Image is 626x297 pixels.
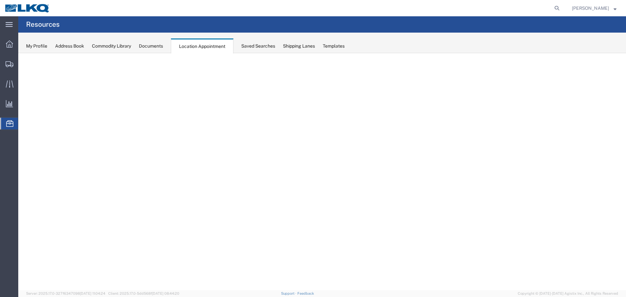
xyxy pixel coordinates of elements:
img: logo [5,3,50,13]
div: Location Appointment [171,38,233,53]
a: Support [281,291,297,295]
div: Address Book [55,43,84,50]
span: Client: 2025.17.0-5dd568f [108,291,179,295]
div: Templates [323,43,345,50]
span: [DATE] 08:44:20 [152,291,179,295]
div: My Profile [26,43,47,50]
div: Shipping Lanes [283,43,315,50]
div: Commodity Library [92,43,131,50]
button: [PERSON_NAME] [572,4,617,12]
span: William Haney [572,5,609,12]
a: Feedback [297,291,314,295]
span: Server: 2025.17.0-327f6347098 [26,291,105,295]
div: Documents [139,43,163,50]
h4: Resources [26,16,60,33]
iframe: FS Legacy Container [18,53,626,290]
span: [DATE] 11:04:24 [80,291,105,295]
span: Copyright © [DATE]-[DATE] Agistix Inc., All Rights Reserved [518,291,618,296]
div: Saved Searches [241,43,275,50]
